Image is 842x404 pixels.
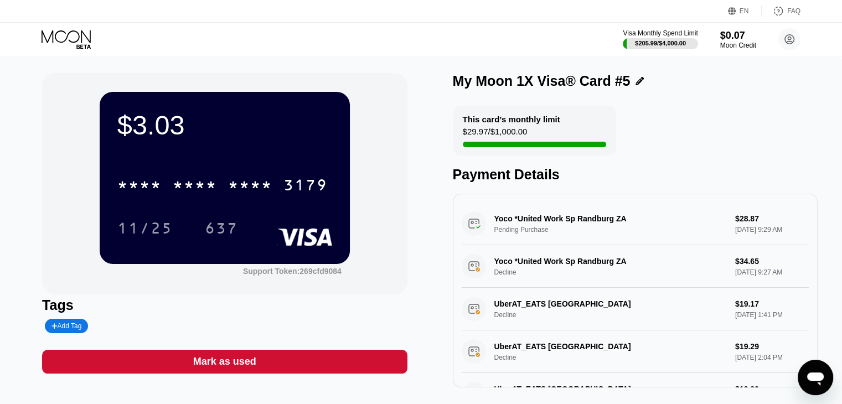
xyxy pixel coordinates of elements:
div: Moon Credit [720,42,756,49]
div: $3.03 [117,110,332,141]
div: Support Token:269cfd9084 [243,267,342,276]
div: $0.07Moon Credit [720,30,756,49]
div: 637 [197,214,246,242]
div: 637 [205,221,238,239]
div: 11/25 [109,214,181,242]
div: $205.99 / $4,000.00 [635,40,686,46]
div: Tags [42,297,407,313]
div: FAQ [787,7,800,15]
div: FAQ [762,6,800,17]
div: Mark as used [42,350,407,374]
div: Support Token: 269cfd9084 [243,267,342,276]
div: 3179 [283,178,328,195]
div: $0.07 [720,30,756,42]
div: My Moon 1X Visa® Card #5 [453,73,631,89]
iframe: Button to launch messaging window [798,360,833,395]
div: 11/25 [117,221,173,239]
div: $29.97 / $1,000.00 [463,127,528,142]
div: EN [740,7,749,15]
div: Payment Details [453,167,818,183]
div: Visa Monthly Spend Limit$205.99/$4,000.00 [623,29,698,49]
div: Add Tag [45,319,88,333]
div: Mark as used [193,355,256,368]
div: This card’s monthly limit [463,115,560,124]
div: EN [728,6,762,17]
div: Visa Monthly Spend Limit [623,29,698,37]
div: Add Tag [51,322,81,330]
